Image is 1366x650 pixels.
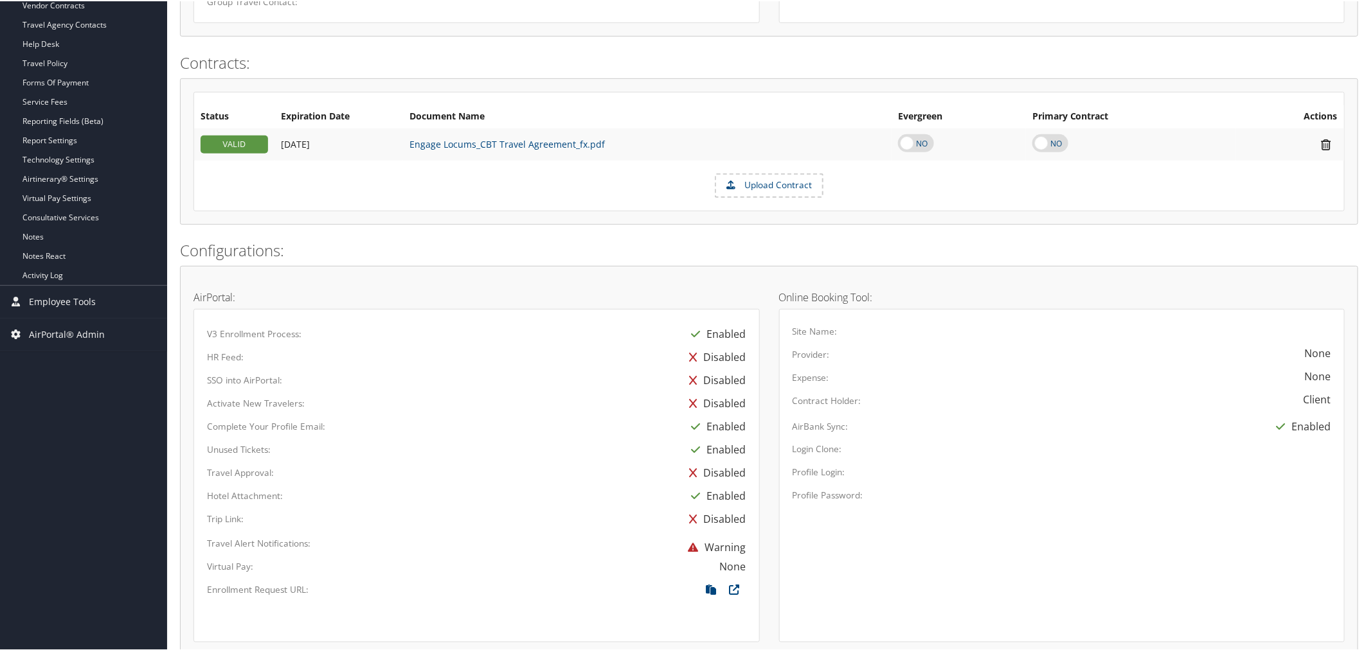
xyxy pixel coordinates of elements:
label: Contract Holder: [793,393,861,406]
div: Disabled [683,367,746,391]
label: Provider: [793,347,830,360]
div: None [720,558,746,573]
th: Expiration Date [274,104,403,127]
div: Enabled [1270,414,1331,437]
label: Travel Alert Notifications: [207,536,310,549]
th: Status [194,104,274,127]
div: Client [1304,391,1331,406]
label: Login Clone: [793,441,842,454]
label: Complete Your Profile Email: [207,419,325,432]
h2: Contracts: [180,51,1358,73]
label: Hotel Attachment: [207,488,283,501]
div: Enabled [685,321,746,344]
h2: Configurations: [180,238,1358,260]
a: Engage Locums_CBT Travel Agreement_fx.pdf [409,137,605,149]
span: Employee Tools [29,285,96,317]
label: Unused Tickets: [207,442,271,455]
th: Document Name [403,104,892,127]
div: Enabled [685,483,746,506]
div: Add/Edit Date [281,137,397,149]
label: Travel Approval: [207,465,274,478]
label: Upload Contract [716,173,822,195]
span: AirPortal® Admin [29,317,105,349]
div: Disabled [683,391,746,414]
div: None [1305,367,1331,383]
label: Site Name: [793,324,838,337]
label: Enrollment Request URL: [207,582,309,595]
span: Warning [682,539,746,553]
div: Disabled [683,460,746,483]
i: Remove Contract [1315,137,1338,150]
label: HR Feed: [207,349,244,362]
th: Evergreen [892,104,1026,127]
label: SSO into AirPortal: [207,373,282,385]
div: Disabled [683,344,746,367]
label: AirBank Sync: [793,419,849,432]
h4: AirPortal: [193,291,760,301]
label: Trip Link: [207,511,244,524]
div: VALID [201,134,268,152]
label: Profile Login: [793,464,845,477]
span: [DATE] [281,137,310,149]
h4: Online Booking Tool: [779,291,1345,301]
div: Enabled [685,414,746,437]
label: Virtual Pay: [207,559,253,572]
th: Primary Contract [1026,104,1236,127]
label: Expense: [793,370,829,383]
th: Actions [1236,104,1344,127]
div: None [1305,344,1331,360]
div: Enabled [685,437,746,460]
div: Disabled [683,506,746,529]
label: Activate New Travelers: [207,396,305,408]
label: V3 Enrollment Process: [207,326,301,339]
label: Profile Password: [793,487,863,500]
